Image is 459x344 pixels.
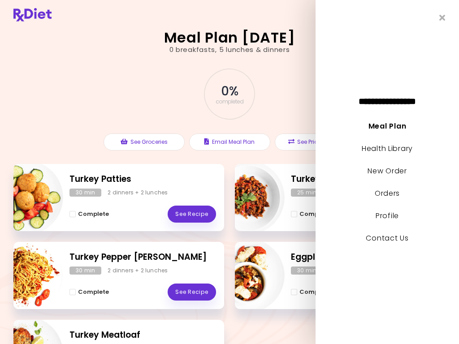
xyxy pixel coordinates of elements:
[69,329,216,342] h2: Turkey Meatloaf
[368,166,407,176] a: New Order
[168,206,216,223] a: See Recipe - Turkey Patties
[439,13,446,22] i: Close
[168,284,216,301] a: See Recipe - Turkey Pepper Curry
[291,189,323,197] div: 25 min
[69,209,109,219] button: Complete - Turkey Patties
[375,188,400,198] a: Orders
[291,251,437,264] h2: Eggplant Turkey Lasagna
[78,288,109,296] span: Complete
[210,160,285,235] img: Info - Turkey with Beans
[108,267,168,275] div: 2 dinners + 2 lunches
[291,209,330,219] button: Complete - Turkey with Beans
[291,267,323,275] div: 30 min
[376,211,399,221] a: Profile
[221,84,238,99] span: 0 %
[299,211,330,218] span: Complete
[216,99,244,104] span: completed
[189,133,270,150] button: Email Meal Plan
[366,233,408,243] a: Contact Us
[291,287,330,297] button: Complete - Eggplant Turkey Lasagna
[69,189,101,197] div: 30 min
[164,30,295,45] h2: Meal Plan [DATE]
[69,251,216,264] h2: Turkey Pepper Curry
[169,45,290,55] div: 0 breakfasts , 5 lunches & dinners
[291,173,437,186] h2: Turkey with Beans
[299,288,330,296] span: Complete
[69,173,216,186] h2: Turkey Patties
[13,8,52,21] img: RxDiet
[210,238,285,313] img: Info - Eggplant Turkey Lasagna
[362,143,413,154] a: Health Library
[104,133,185,150] button: See Groceries
[78,211,109,218] span: Complete
[69,267,101,275] div: 30 min
[368,121,406,131] a: Meal Plan
[69,287,109,297] button: Complete - Turkey Pepper Curry
[108,189,168,197] div: 2 dinners + 2 lunches
[275,133,356,150] button: See Prior Recipes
